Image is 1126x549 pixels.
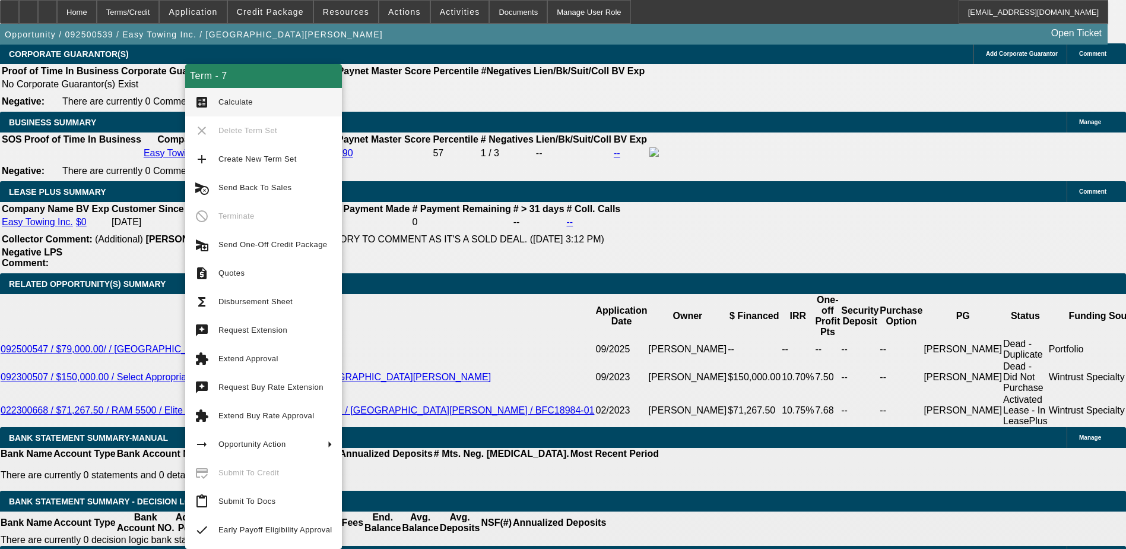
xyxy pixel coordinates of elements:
th: One-off Profit Pts [814,294,840,338]
td: [PERSON_NAME] [923,394,1003,427]
a: Open Ticket [1046,23,1106,43]
span: Bank Statement Summary - Decision Logic [9,497,206,506]
a: 690 [337,148,353,158]
b: #Negatives [481,66,532,76]
span: Manage [1079,434,1101,441]
button: Application [160,1,226,23]
mat-icon: request_quote [195,266,209,280]
td: 10.70% [781,361,814,394]
a: -- [614,148,620,158]
td: -- [335,216,410,228]
a: -- [567,217,573,227]
td: -- [840,361,879,394]
th: NSF(#) [480,512,512,534]
td: $150,000.00 [727,361,781,394]
td: [PERSON_NAME] [923,361,1003,394]
mat-icon: functions [195,295,209,309]
a: 092300507 / $150,000.00 / Select Appropriate Vendor / Easy Towing Inc. / [GEOGRAPHIC_DATA][PERSON... [1,372,491,382]
b: # > 31 days [513,204,564,214]
th: Annualized Deposits [512,512,607,534]
b: Collector Comment: [2,234,93,244]
td: -- [535,147,612,160]
mat-icon: calculate [195,95,209,109]
span: Activities [440,7,480,17]
b: Paynet Master Score [338,66,431,76]
span: There are currently 0 Comments entered on this opportunity [62,166,314,176]
th: Proof of Time In Business [1,65,119,77]
div: 57 [433,148,478,159]
span: Calculate [218,97,253,106]
th: IRR [781,294,814,338]
span: Manage [1079,119,1101,125]
b: Lien/Bk/Suit/Coll [536,134,611,144]
span: Extend Approval [218,354,278,363]
th: Purchase Option [879,294,923,338]
mat-icon: cancel_schedule_send [195,181,209,195]
button: Resources [314,1,378,23]
td: -- [840,338,879,361]
b: [PERSON_NAME]: [145,234,229,244]
th: Owner [648,294,728,338]
th: Security Deposit [840,294,879,338]
img: facebook-icon.png [649,147,659,157]
th: Most Recent Period [570,448,659,460]
td: -- [727,338,781,361]
th: Annualized Deposits [338,448,433,460]
b: Customer Since [112,204,184,214]
td: $71,267.50 [727,394,781,427]
b: # Payment Made [335,204,410,214]
b: Paynet Master Score [337,134,430,144]
span: Create New Term Set [218,154,297,163]
td: 0 [411,216,511,228]
span: Disbursement Sheet [218,297,293,306]
td: -- [781,338,814,361]
mat-icon: try [195,323,209,337]
td: -- [814,338,840,361]
td: [PERSON_NAME] [923,338,1003,361]
span: BANK STATEMENT SUMMARY-MANUAL [9,433,168,443]
td: -- [840,394,879,427]
td: [DATE] [111,216,185,228]
b: # Coll. Calls [567,204,621,214]
a: 092500547 / $79,000.00/ / [GEOGRAPHIC_DATA][PERSON_NAME] [1,344,291,354]
th: Account Type [53,512,116,534]
mat-icon: content_paste [195,494,209,509]
th: Activity Period [175,512,211,534]
mat-icon: add [195,152,209,166]
th: PG [923,294,1003,338]
span: (Additional) [95,234,143,244]
td: -- [879,338,923,361]
td: 7.68 [814,394,840,427]
span: Resources [323,7,369,17]
td: -- [513,216,565,228]
b: Company Name [2,204,74,214]
span: Credit Package [237,7,304,17]
th: Status [1003,294,1048,338]
th: Application Date [595,294,648,338]
th: Bank Account NO. [116,448,201,460]
span: Add Corporate Guarantor [986,51,1058,57]
th: Bank Account NO. [116,512,175,534]
th: Account Type [53,448,116,460]
td: [PERSON_NAME] [648,361,728,394]
b: BV Exp [611,66,645,76]
button: Credit Package [228,1,313,23]
mat-icon: try [195,380,209,395]
b: BV Exp [614,134,647,144]
a: Easy Towing Inc. [2,217,73,227]
div: Term - 7 [185,64,342,88]
b: BV Exp [76,204,109,214]
mat-icon: extension [195,352,209,366]
b: Lien/Bk/Suit/Coll [534,66,609,76]
div: 1 / 3 [481,148,534,159]
b: # Payment Remaining [412,204,510,214]
th: SOS [1,134,23,146]
td: 09/2023 [595,361,648,394]
mat-icon: extension [195,409,209,423]
td: [PERSON_NAME] [648,394,728,427]
span: Opportunity / 092500539 / Easy Towing Inc. / [GEOGRAPHIC_DATA][PERSON_NAME] [5,30,383,39]
td: Dead - Did Not Purchase [1003,361,1048,394]
b: Negative LPS Comment: [2,247,62,268]
p: There are currently 0 statements and 0 details entered on this opportunity [1,470,659,481]
b: Negative: [2,166,45,176]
